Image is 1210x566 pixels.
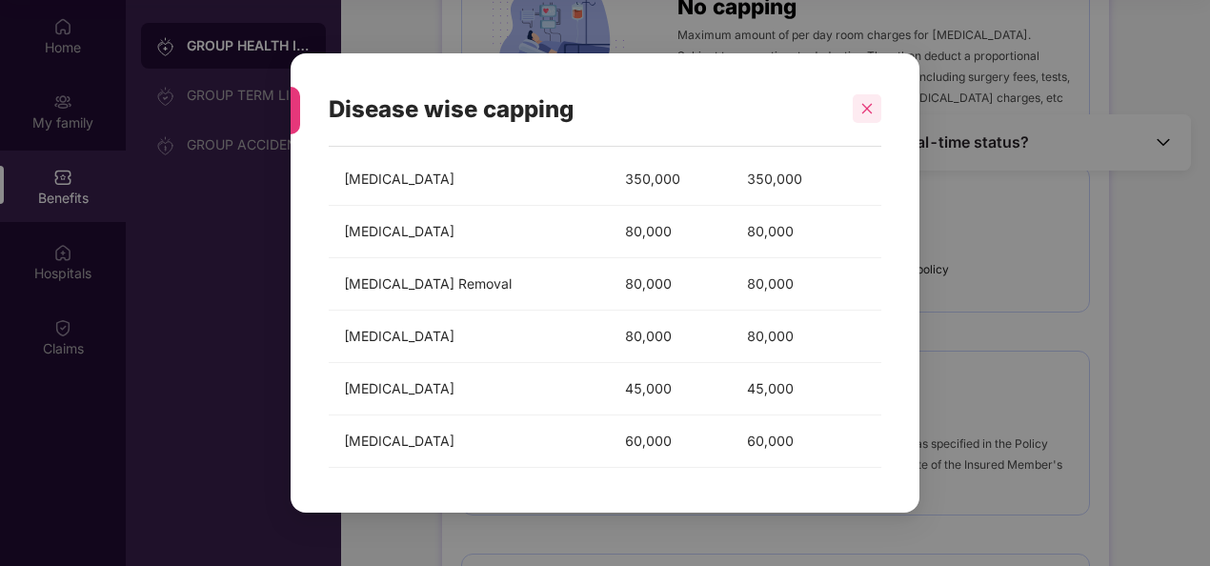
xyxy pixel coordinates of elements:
td: [MEDICAL_DATA] [329,311,610,363]
td: 45,000 [732,363,881,415]
td: 60,000 [610,415,732,468]
td: [MEDICAL_DATA] [329,415,610,468]
td: 350,000 [732,153,881,206]
td: 80,000 [610,206,732,258]
td: 80,000 [732,311,881,363]
td: [MEDICAL_DATA] [329,153,610,206]
span: close [860,102,874,115]
td: 80,000 [732,258,881,311]
td: 80,000 [610,258,732,311]
td: [MEDICAL_DATA] Removal [329,258,610,311]
div: Disease wise capping [329,72,836,147]
td: 45,000 [610,363,732,415]
td: [MEDICAL_DATA] [329,363,610,415]
td: 80,000 [732,206,881,258]
td: [MEDICAL_DATA] [329,206,610,258]
td: 80,000 [610,311,732,363]
td: 350,000 [610,153,732,206]
td: 60,000 [732,415,881,468]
